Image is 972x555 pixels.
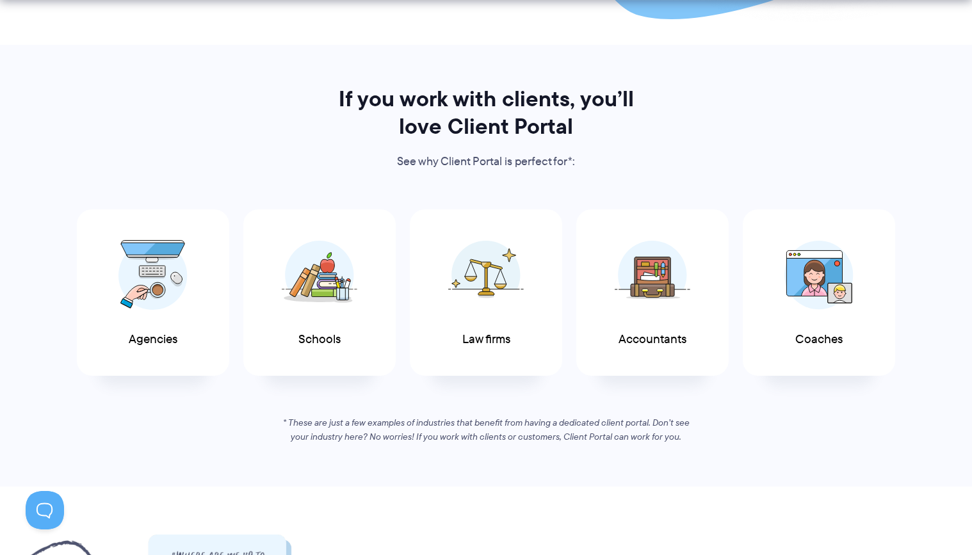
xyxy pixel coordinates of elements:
span: Coaches [795,333,843,346]
a: Agencies [77,209,229,376]
span: Law firms [462,333,510,346]
span: Schools [298,333,341,346]
a: Coaches [743,209,895,376]
a: Schools [243,209,396,376]
a: Accountants [576,209,729,376]
a: Law firms [410,209,562,376]
h2: If you work with clients, you’ll love Client Portal [321,85,651,140]
span: Accountants [619,333,686,346]
iframe: Toggle Customer Support [26,491,64,529]
em: * These are just a few examples of industries that benefit from having a dedicated client portal.... [283,416,690,443]
p: See why Client Portal is perfect for*: [321,152,651,172]
span: Agencies [129,333,177,346]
